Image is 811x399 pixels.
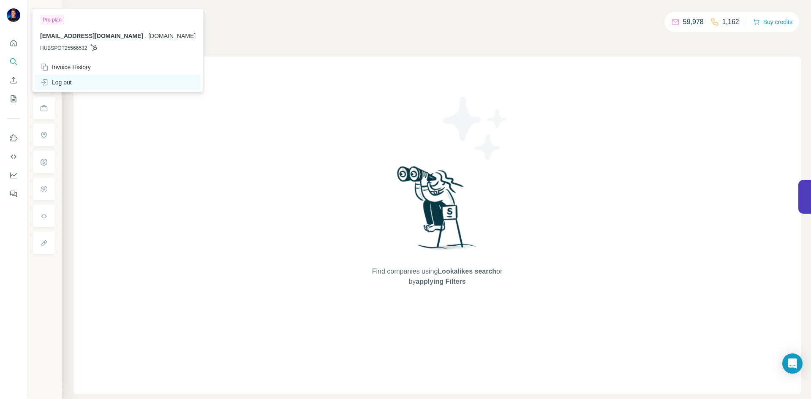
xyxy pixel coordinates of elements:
[370,266,505,287] span: Find companies using or by
[7,54,20,69] button: Search
[40,78,72,87] div: Log out
[148,33,196,39] span: [DOMAIN_NAME]
[26,5,61,18] button: Show
[438,268,496,275] span: Lookalikes search
[7,35,20,51] button: Quick start
[7,73,20,88] button: Enrich CSV
[7,149,20,164] button: Use Surfe API
[722,17,739,27] p: 1,162
[393,164,481,258] img: Surfe Illustration - Woman searching with binoculars
[7,168,20,183] button: Dashboard
[782,353,803,374] div: Open Intercom Messenger
[145,33,147,39] span: .
[437,90,513,166] img: Surfe Illustration - Stars
[40,44,87,52] span: HUBSPOT25566532
[753,16,792,28] button: Buy credits
[40,63,91,71] div: Invoice History
[416,278,465,285] span: applying Filters
[683,17,704,27] p: 59,978
[7,130,20,146] button: Use Surfe on LinkedIn
[7,8,20,22] img: Avatar
[40,15,64,25] div: Pro plan
[40,33,143,39] span: [EMAIL_ADDRESS][DOMAIN_NAME]
[73,10,801,22] h4: Search
[7,186,20,201] button: Feedback
[7,91,20,106] button: My lists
